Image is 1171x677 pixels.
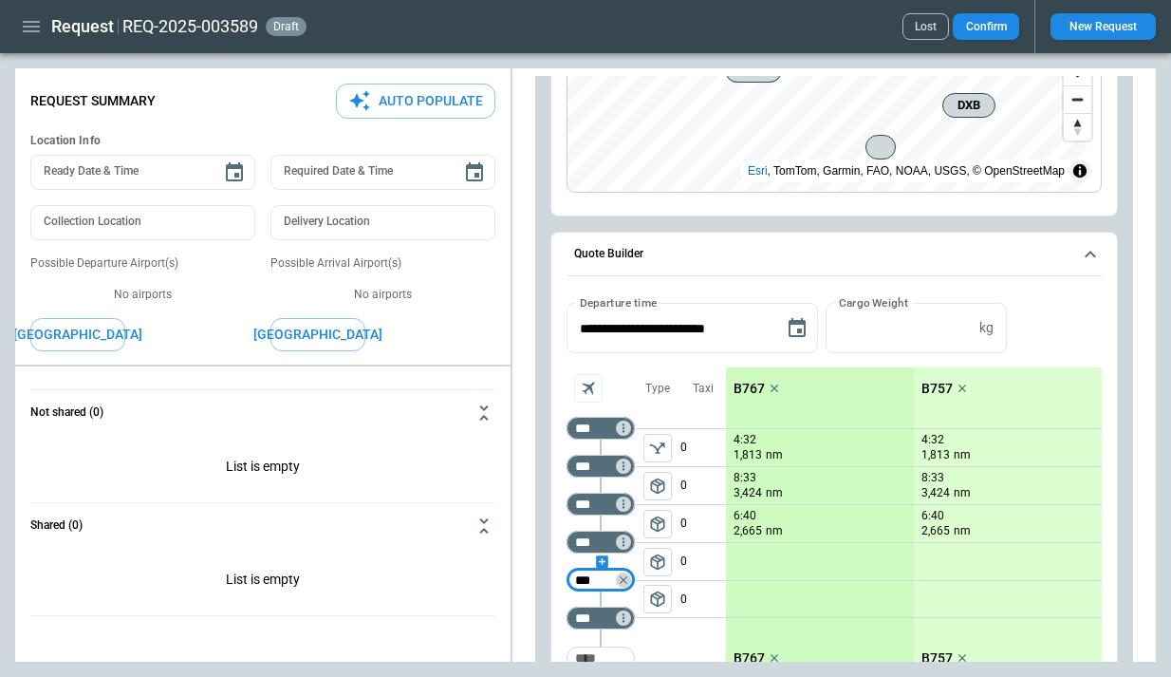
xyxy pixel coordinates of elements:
[951,96,987,115] span: DXB
[567,455,635,478] div: Not found
[734,485,762,501] p: 3,424
[30,549,495,615] p: List is empty
[567,647,635,669] div: Too short
[643,434,672,462] button: left aligned
[30,519,83,532] h6: Shared (0)
[734,509,756,523] p: 6:40
[643,585,672,613] button: left aligned
[921,509,944,523] p: 6:40
[270,255,495,272] p: Possible Arrival Airport(s)
[643,548,672,576] span: Type of sector
[693,381,714,397] p: Taxi
[270,20,303,33] span: draft
[734,650,765,667] p: B767
[30,390,495,436] button: Not shared (0)
[648,590,667,609] span: package_2
[1050,13,1156,40] button: New Request
[567,607,635,630] div: Not found
[643,434,672,462] span: Type of sector
[215,154,253,192] button: Choose date
[574,248,643,260] h6: Quote Builder
[270,287,495,303] p: No airports
[30,255,255,272] p: Possible Departure Airport(s)
[953,13,1019,40] button: Confirm
[902,13,949,40] button: Lost
[455,154,493,192] button: Choose date
[954,447,971,463] p: nm
[921,650,953,667] p: B757
[30,549,495,615] div: Not shared (0)
[979,320,994,336] p: kg
[748,164,768,178] a: Esri
[734,433,756,447] p: 4:32
[680,429,726,466] p: 0
[30,93,156,109] p: Request Summary
[680,543,726,580] p: 0
[567,233,1102,276] button: Quote Builder
[643,472,672,500] span: Type of sector
[766,447,783,463] p: nm
[921,485,950,501] p: 3,424
[921,447,950,463] p: 1,813
[1069,160,1091,182] summary: Toggle attribution
[30,318,125,351] button: [GEOGRAPHIC_DATA]
[1064,85,1091,113] button: Zoom out
[734,381,765,397] p: B767
[734,471,756,485] p: 8:33
[766,523,783,539] p: nm
[648,553,667,572] span: package_2
[30,287,255,303] p: No airports
[748,161,1065,180] div: , TomTom, Garmin, FAO, NOAA, USGS, © OpenStreetMap
[30,134,495,148] h6: Location Info
[567,417,635,440] div: Not found
[734,447,762,463] p: 1,813
[567,569,635,592] div: Too short
[680,467,726,504] p: 0
[51,15,114,38] h1: Request
[954,485,971,501] p: nm
[648,515,667,534] span: package_2
[921,381,953,397] p: B757
[921,523,950,539] p: 2,665
[778,310,816,348] button: Choose date, selected date is Aug 25, 2025
[643,510,672,538] span: Type of sector
[270,318,365,351] button: [GEOGRAPHIC_DATA]
[734,61,773,80] span: YHM
[734,523,762,539] p: 2,665
[336,84,495,119] button: Auto Populate
[839,294,908,310] label: Cargo Weight
[567,531,635,554] div: Not found
[30,503,495,549] button: Shared (0)
[766,485,783,501] p: nm
[643,585,672,613] span: Type of sector
[30,406,103,419] h6: Not shared (0)
[921,471,944,485] p: 8:33
[643,472,672,500] button: left aligned
[954,523,971,539] p: nm
[567,493,635,516] div: Not found
[921,433,944,447] p: 4:32
[30,436,495,502] p: List is empty
[574,374,603,403] span: Aircraft selection
[680,581,726,617] p: 0
[648,477,667,496] span: package_2
[1064,113,1091,141] button: Reset bearing to north
[580,294,658,310] label: Departure time
[643,510,672,538] button: left aligned
[645,381,670,397] p: Type
[30,436,495,502] div: Not shared (0)
[643,548,672,576] button: left aligned
[680,505,726,542] p: 0
[122,15,258,38] h2: REQ-2025-003589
